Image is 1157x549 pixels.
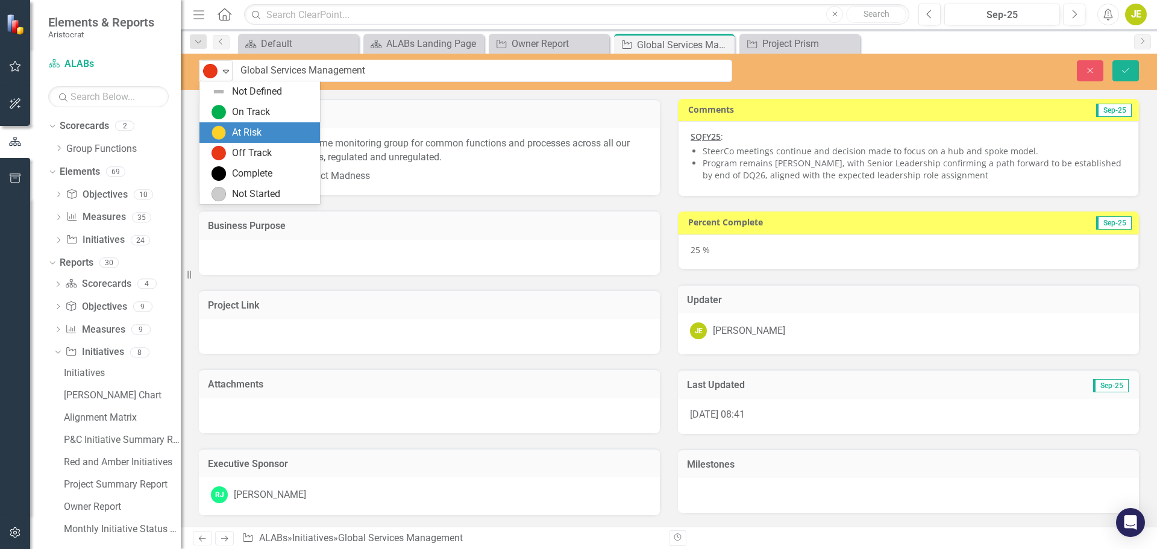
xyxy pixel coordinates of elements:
[64,479,181,490] div: Project Summary Report
[208,221,651,231] h3: Business Purpose
[61,453,181,472] a: Red and Amber Initiatives
[99,258,119,268] div: 30
[61,497,181,516] a: Owner Report
[60,256,93,270] a: Reports
[61,519,181,539] a: Monthly Initiative Status Report
[338,532,463,544] div: Global Services Management
[687,459,1130,470] h3: Milestones
[678,399,1139,434] div: [DATE] 08:41
[637,37,732,52] div: Global Services Management
[130,347,149,357] div: 8
[259,532,287,544] a: ALABs
[1093,379,1129,392] span: Sep-25
[242,532,660,545] div: » »
[678,234,1139,269] div: 25 %
[232,146,272,160] div: Off Track
[60,119,109,133] a: Scorecards
[688,105,935,114] h3: Comments
[232,167,272,181] div: Complete
[688,218,986,227] h3: Percent Complete
[703,157,1126,181] li: Program remains [PERSON_NAME], with Senior Leadership confirming a path forward to be established...
[1116,508,1145,537] div: Open Intercom Messenger
[687,380,958,391] h3: Last Updated
[48,86,169,107] input: Search Below...
[64,390,181,401] div: [PERSON_NAME] Chart
[232,187,280,201] div: Not Started
[212,146,226,160] img: Off Track
[131,235,150,245] div: 24
[762,36,857,51] div: Project Prism
[65,323,125,337] a: Measures
[492,36,606,51] a: Owner Report
[232,105,270,119] div: On Track
[1096,216,1132,230] span: Sep-25
[703,145,1126,157] li: SteerCo meetings continue and decision made to focus on a hub and spoke model.
[65,277,131,291] a: Scorecards
[133,301,152,312] div: 9
[115,121,134,131] div: 2
[208,459,651,469] h3: Executive Sponsor
[691,131,1126,143] p: :
[106,166,125,177] div: 69
[208,109,651,120] h3: Description
[48,15,154,30] span: Elements & Reports
[131,324,151,334] div: 9
[212,187,226,201] img: Not Started
[208,379,651,390] h3: Attachments
[64,501,181,512] div: Owner Report
[713,324,785,338] div: [PERSON_NAME]
[1125,4,1147,25] button: JE
[64,368,181,378] div: Initiatives
[61,475,181,494] a: Project Summary Report
[61,386,181,405] a: [PERSON_NAME] Chart
[232,126,262,140] div: At Risk
[66,233,124,247] a: Initiatives
[234,488,306,502] div: [PERSON_NAME]
[232,85,282,99] div: Not Defined
[386,36,481,51] div: ALABs Landing Page
[64,434,181,445] div: P&C Initiative Summary Report
[948,8,1056,22] div: Sep-25
[846,6,906,23] button: Search
[66,188,127,202] a: Objectives
[132,212,151,222] div: 35
[233,60,732,82] input: This field is required
[211,137,648,167] p: Create a global unified game monitoring group for common functions and processes across all our o...
[691,131,721,142] strong: SQFY25
[6,13,27,34] img: ClearPoint Strategy
[48,30,154,39] small: Aristocrat
[212,84,226,99] img: Not Defined
[292,532,333,544] a: Initiatives
[61,430,181,450] a: P&C Initiative Summary Report
[864,9,889,19] span: Search
[211,486,228,503] div: RJ
[134,189,153,199] div: 10
[208,300,651,311] h3: Project Link
[64,457,181,468] div: Red and Amber Initiatives
[261,36,356,51] div: Default
[61,408,181,427] a: Alignment Matrix
[61,363,181,383] a: Initiatives
[203,64,218,78] img: Off Track
[137,279,157,289] div: 4
[690,322,707,339] div: JE
[244,4,909,25] input: Search ClearPoint...
[66,210,125,224] a: Measures
[64,412,181,423] div: Alignment Matrix
[944,4,1060,25] button: Sep-25
[66,142,181,156] a: Group Functions
[212,105,226,119] img: On Track
[687,295,1130,306] h3: Updater
[1096,104,1132,117] span: Sep-25
[742,36,857,51] a: Project Prism
[60,165,100,179] a: Elements
[48,57,169,71] a: ALABs
[366,36,481,51] a: ALABs Landing Page
[241,36,356,51] a: Default
[211,167,648,183] p: Phase 1 – Big Fish, Product Madness
[212,166,226,181] img: Complete
[65,300,127,314] a: Objectives
[512,36,606,51] div: Owner Report
[212,125,226,140] img: At Risk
